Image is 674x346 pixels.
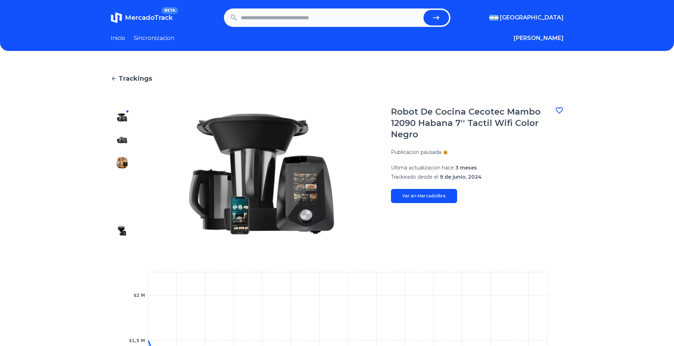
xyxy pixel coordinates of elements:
[116,157,128,168] img: Robot De Cocina Cecotec Mambo 12090 Habana 7'' Tactil Wifi Color Negro
[111,12,122,23] img: MercadoTrack
[391,174,438,180] span: Trackeado desde el
[116,225,128,236] img: Robot De Cocina Cecotec Mambo 12090 Habana 7'' Tactil Wifi Color Negro
[489,15,499,21] img: Argentina
[129,338,145,343] tspan: $1,5 M
[391,165,454,171] span: Ultima actualizacion hace
[116,112,128,123] img: Robot De Cocina Cecotec Mambo 12090 Habana 7'' Tactil Wifi Color Negro
[489,13,564,22] button: [GEOGRAPHIC_DATA]
[391,106,555,140] h1: Robot De Cocina Cecotec Mambo 12090 Habana 7'' Tactil Wifi Color Negro
[391,189,457,203] a: Ver en Mercadolibre
[116,134,128,146] img: Robot De Cocina Cecotec Mambo 12090 Habana 7'' Tactil Wifi Color Negro
[111,34,125,42] a: Inicio
[440,174,482,180] span: 9 de junio, 2024
[133,293,145,298] tspan: $2 M
[111,12,173,23] a: MercadoTrackBETA
[125,14,173,22] span: MercadoTrack
[111,74,564,83] a: Trackings
[116,202,128,214] img: Robot De Cocina Cecotec Mambo 12090 Habana 7'' Tactil Wifi Color Negro
[391,149,441,156] p: Publicacion pausada
[116,180,128,191] img: Robot De Cocina Cecotec Mambo 12090 Habana 7'' Tactil Wifi Color Negro
[148,106,377,242] img: Robot De Cocina Cecotec Mambo 12090 Habana 7'' Tactil Wifi Color Negro
[161,7,178,14] span: BETA
[119,74,152,83] span: Trackings
[514,34,564,42] button: [PERSON_NAME]
[134,34,174,42] a: Sincronizacion
[500,13,564,22] span: [GEOGRAPHIC_DATA]
[455,165,477,171] span: 3 meses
